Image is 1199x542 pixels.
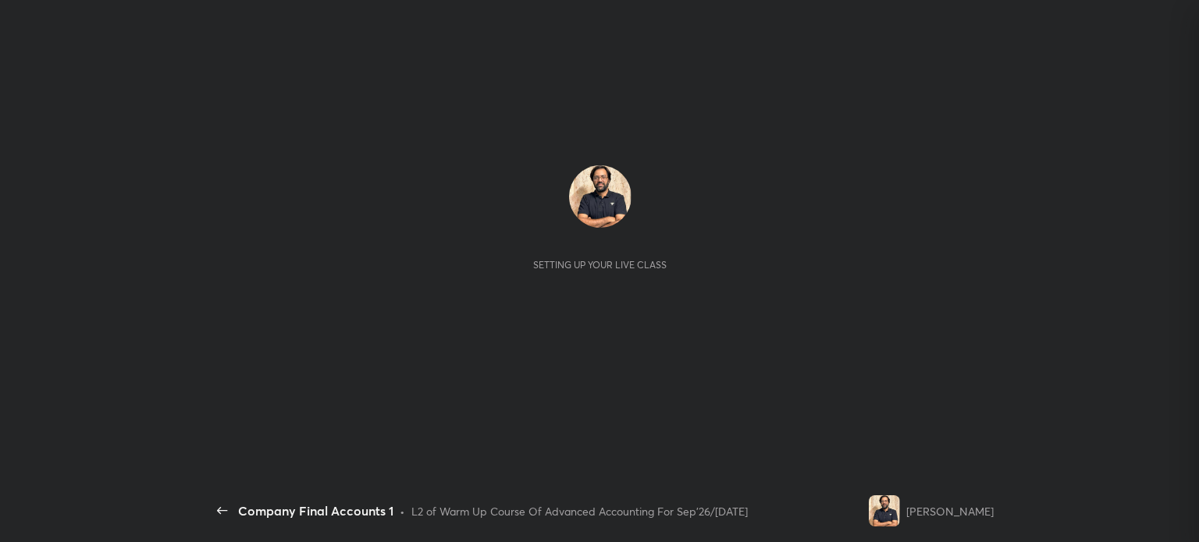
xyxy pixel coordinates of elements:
[906,503,994,519] div: [PERSON_NAME]
[533,259,667,271] div: Setting up your live class
[400,503,405,519] div: •
[869,495,900,526] img: c03332fea6b14f46a3145b9173f2b3a7.jpg
[238,501,393,520] div: Company Final Accounts 1
[569,165,632,228] img: c03332fea6b14f46a3145b9173f2b3a7.jpg
[411,503,748,519] div: L2 of Warm Up Course Of Advanced Accounting For Sep'26/[DATE]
